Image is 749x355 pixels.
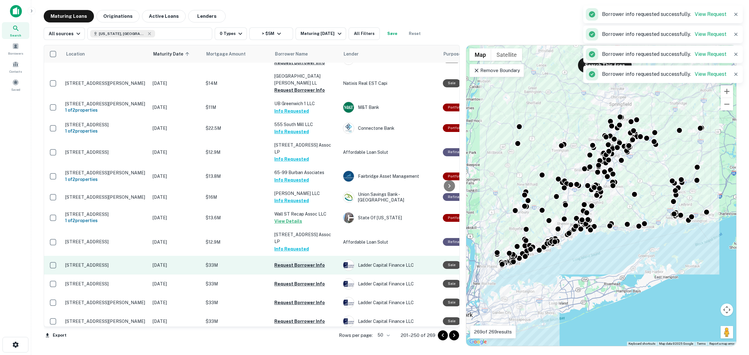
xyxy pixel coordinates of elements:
[10,33,21,38] span: Search
[153,104,199,111] p: [DATE]
[65,128,146,134] h6: 1 of 2 properties
[203,45,271,63] th: Mortgage Amount
[340,45,440,63] th: Lender
[2,40,29,57] a: Borrowers
[443,193,471,201] div: This loan purpose was for refinancing
[274,155,309,163] button: Info Requested
[343,192,437,203] div: Union Savings Bank - [GEOGRAPHIC_DATA]
[149,45,203,63] th: Maturity Date
[274,217,302,225] button: View Details
[206,239,268,246] p: $12.9M
[206,194,268,201] p: $16M
[343,149,437,156] p: Affordable Loan Solut
[718,305,749,335] div: Chat Widget
[153,262,199,269] p: [DATE]
[343,297,437,308] div: Ladder Capital Finance LLC
[2,22,29,39] a: Search
[443,124,468,132] div: This is a portfolio loan with 2 properties
[721,98,733,110] button: Zoom out
[469,48,491,61] button: Show street map
[401,332,435,339] p: 201–250 of 269
[382,27,402,40] button: Save your search to get updates of matches that match your search criteria.
[440,45,502,63] th: Purpose
[344,50,359,58] span: Lender
[695,51,727,57] a: View Request
[343,316,354,327] img: picture
[301,30,343,37] div: Maturing [DATE]
[153,214,199,221] p: [DATE]
[274,318,325,325] button: Request Borrower Info
[274,107,309,115] button: Info Requested
[65,281,146,287] p: [STREET_ADDRESS]
[343,171,354,182] img: picture
[697,342,706,345] a: Terms (opens in new tab)
[153,80,199,87] p: [DATE]
[602,71,727,78] p: Borrower info requested successfully.
[343,123,437,134] div: Connectone Bank
[153,125,199,132] p: [DATE]
[343,260,437,271] div: Ladder Capital Finance LLC
[274,299,325,306] button: Request Borrower Info
[65,149,146,155] p: [STREET_ADDRESS]
[443,261,461,269] div: Sale
[466,45,736,346] div: 0 0
[99,31,146,36] span: [US_STATE], [GEOGRAPHIC_DATA]
[443,148,471,156] div: This loan purpose was for refinancing
[274,261,325,269] button: Request Borrower Info
[443,214,468,222] div: This is a portfolio loan with 2 properties
[153,50,191,58] span: Maturity Date
[274,245,309,253] button: Info Requested
[275,50,308,58] span: Borrower Name
[578,58,632,73] button: Search This Area
[443,299,461,306] div: Sale
[695,11,727,17] a: View Request
[468,338,488,346] img: Google
[65,212,146,217] p: [STREET_ADDRESS]
[206,149,268,156] p: $12.9M
[65,122,146,128] p: [STREET_ADDRESS]
[206,104,268,111] p: $11M
[65,262,146,268] p: [STREET_ADDRESS]
[153,173,199,180] p: [DATE]
[695,31,727,37] a: View Request
[405,27,425,40] button: Reset
[2,76,29,93] a: Saved
[215,27,247,40] button: 0 Types
[602,11,727,18] p: Borrower info requested successfully.
[468,338,488,346] a: Open this area in Google Maps (opens a new window)
[65,176,146,183] h6: 1 of 2 properties
[343,123,354,134] img: picture
[9,69,22,74] span: Contacts
[443,104,468,111] div: This is a portfolio loan with 2 properties
[721,85,733,98] button: Zoom in
[65,300,146,305] p: [STREET_ADDRESS][PERSON_NAME]
[343,297,354,308] img: picture
[206,280,268,287] p: $33M
[65,80,146,86] p: [STREET_ADDRESS][PERSON_NAME]
[271,45,340,63] th: Borrower Name
[274,231,337,245] p: [STREET_ADDRESS] Assoc LP
[65,194,146,200] p: [STREET_ADDRESS][PERSON_NAME]
[274,142,337,155] p: [STREET_ADDRESS] Assoc LP
[49,30,82,37] div: All sources
[2,58,29,75] a: Contacts
[449,330,459,340] button: Go to next page
[44,27,85,40] button: All sources
[473,67,520,74] p: Remove Boundary
[343,192,354,202] img: picture
[153,194,199,201] p: [DATE]
[206,80,268,87] p: $14M
[274,190,337,197] p: [PERSON_NAME] LLC
[206,318,268,325] p: $33M
[66,50,85,58] span: Location
[44,331,68,340] button: Export
[343,102,354,113] img: picture
[44,10,94,22] button: Maturing Loans
[274,197,309,204] button: Info Requested
[10,5,22,17] img: capitalize-icon.png
[343,212,354,223] img: picture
